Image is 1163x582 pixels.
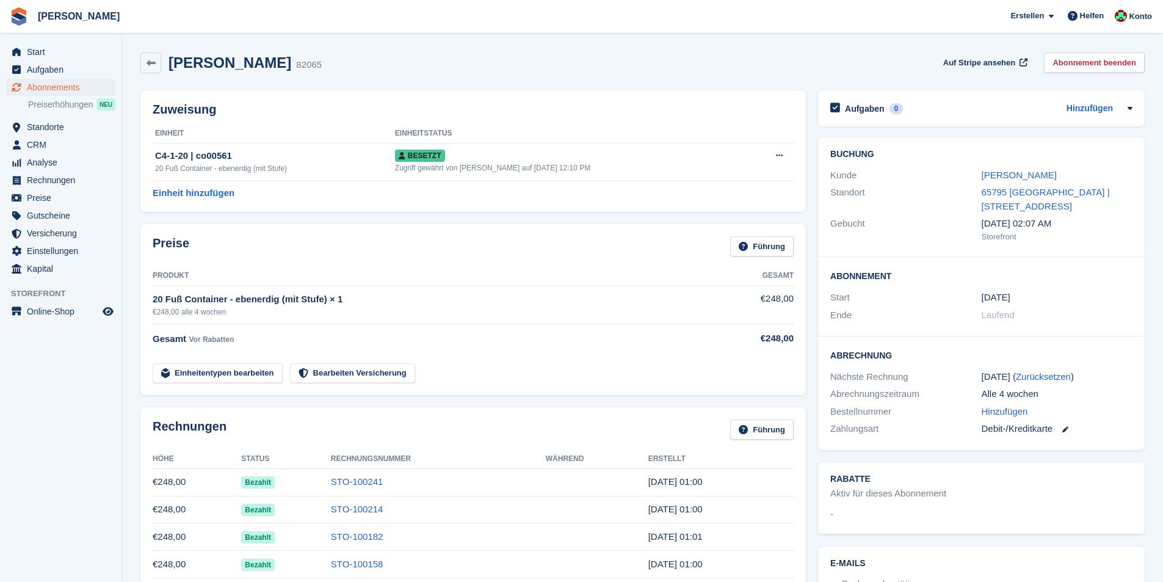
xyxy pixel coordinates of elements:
[648,531,703,542] time: 2025-07-23 23:01:08 UTC
[27,136,100,153] span: CRM
[6,136,115,153] a: menu
[153,363,283,384] a: Einheitentypen bearbeiten
[153,449,241,469] th: Höhe
[546,449,648,469] th: Während
[153,124,395,144] th: Einheit
[6,118,115,136] a: menu
[1016,371,1071,382] a: Zurücksetzen
[27,43,100,60] span: Start
[241,559,275,571] span: Bezahlt
[27,172,100,189] span: Rechnungen
[982,187,1110,211] a: 65795 [GEOGRAPHIC_DATA] | [STREET_ADDRESS]
[830,169,981,183] div: Kunde
[28,99,93,111] span: Preiserhöhungen
[982,170,1057,180] a: [PERSON_NAME]
[6,207,115,224] a: menu
[830,370,981,384] div: Nächste Rechnung
[153,496,241,523] td: €248,00
[982,217,1132,231] div: [DATE] 02:07 AM
[395,150,445,162] span: Besetzt
[648,449,794,469] th: Erstellt
[730,420,794,440] a: Führung
[982,405,1028,419] a: Hinzufügen
[1010,10,1044,22] span: Erstellen
[830,291,981,305] div: Start
[6,172,115,189] a: menu
[153,266,722,286] th: Produkt
[982,387,1132,401] div: Alle 4 wochen
[830,559,1132,569] h2: E-Mails
[331,449,546,469] th: Rechnungsnummer
[722,332,794,346] div: €248,00
[830,186,981,213] div: Standort
[6,303,115,320] a: Speisekarte
[6,242,115,260] a: menu
[27,189,100,206] span: Preise
[830,387,981,401] div: Abrechnungszeitraum
[722,266,794,286] th: Gesamt
[830,475,1132,484] h2: Rabatte
[982,422,1132,436] div: Debit-/Kreditkarte
[830,150,1132,159] h2: Buchung
[845,103,885,114] h2: Aufgaben
[168,54,291,71] h2: [PERSON_NAME]
[830,269,1132,282] h2: Abonnement
[722,285,794,324] td: €248,00
[27,225,100,242] span: Versicherung
[153,103,794,117] h2: Zuweisung
[982,231,1132,243] div: Storefront
[33,6,125,26] a: [PERSON_NAME]
[6,61,115,78] a: menu
[153,523,241,551] td: €248,00
[1115,10,1127,22] img: Maximilian Friedl
[830,217,981,242] div: Gebucht
[27,61,100,78] span: Aufgaben
[153,186,234,200] a: Einheit hinzufügen
[648,559,703,569] time: 2025-06-25 23:00:38 UTC
[27,118,100,136] span: Standorte
[6,43,115,60] a: menu
[155,163,395,174] div: 20 Fuß Container - ebenerdig (mit Stufe)
[290,363,415,384] a: Bearbeiten Versicherung
[1129,10,1152,23] span: Konto
[331,559,383,569] a: STO-100158
[241,449,331,469] th: Status
[982,291,1010,305] time: 2025-04-30 23:00:00 UTC
[830,308,981,322] div: Ende
[889,103,904,114] div: 0
[6,225,115,242] a: menu
[296,58,322,72] div: 82065
[331,476,383,487] a: STO-100241
[96,98,115,111] div: NEU
[27,79,100,96] span: Abonnements
[982,310,1015,320] span: Laufend
[1044,53,1145,73] a: Abonnement beenden
[6,260,115,277] a: menu
[153,236,189,256] h2: Preise
[830,507,833,522] span: -
[395,124,748,144] th: Einheitstatus
[101,304,115,319] a: Vorschau-Shop
[153,420,226,440] h2: Rechnungen
[27,242,100,260] span: Einstellungen
[11,288,121,300] span: Storefront
[27,260,100,277] span: Kapital
[241,504,275,516] span: Bezahlt
[1080,10,1104,22] span: Helfen
[648,476,703,487] time: 2025-09-17 23:00:20 UTC
[395,162,748,173] div: Zugriff gewährt von [PERSON_NAME] auf [DATE] 12:10 PM
[943,57,1015,69] span: Auf Stripe ansehen
[153,551,241,578] td: €248,00
[153,307,722,318] div: €248,00 alle 4 wochen
[730,236,794,256] a: Führung
[189,335,234,344] span: Vor Rabatten
[830,349,1132,361] h2: Abrechnung
[153,333,186,344] span: Gesamt
[10,7,28,26] img: stora-icon-8386f47178a22dfd0bd8f6a31ec36ba5ce8667c1dd55bd0f319d3a0aa187defe.svg
[982,370,1132,384] div: [DATE] ( )
[830,405,981,419] div: Bestellnummer
[938,53,1030,73] a: Auf Stripe ansehen
[331,531,383,542] a: STO-100182
[27,154,100,171] span: Analyse
[155,149,395,163] div: C4-1-20 | co00561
